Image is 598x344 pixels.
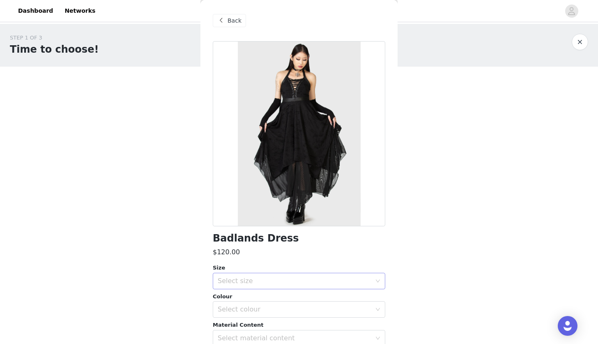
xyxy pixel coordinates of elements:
div: Open Intercom Messenger [558,316,577,336]
div: Select size [218,277,371,285]
span: Back [228,16,241,25]
h1: Time to choose! [10,42,99,57]
a: Networks [60,2,100,20]
h3: $120.00 [213,247,240,257]
h1: Badlands Dress [213,233,299,244]
div: Material Content [213,321,385,329]
div: Select colour [218,305,371,314]
div: Size [213,264,385,272]
i: icon: down [375,279,380,284]
div: avatar [568,5,575,18]
div: STEP 1 OF 3 [10,34,99,42]
i: icon: down [375,336,380,342]
div: Select material content [218,334,371,342]
a: Dashboard [13,2,58,20]
div: Colour [213,293,385,301]
i: icon: down [375,307,380,313]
